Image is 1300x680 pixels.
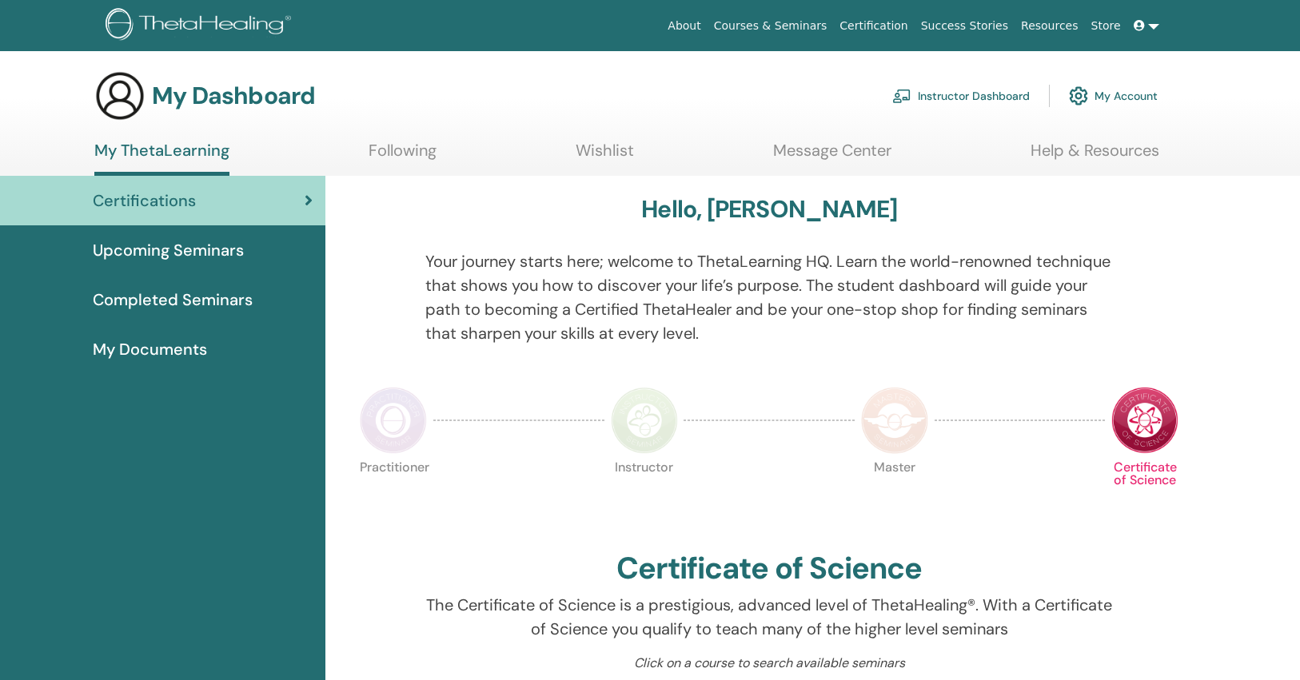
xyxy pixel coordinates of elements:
img: cog.svg [1069,82,1088,109]
a: About [661,11,707,41]
a: Help & Resources [1031,141,1159,172]
img: generic-user-icon.jpg [94,70,146,121]
img: Master [861,387,928,454]
a: Resources [1015,11,1085,41]
img: Instructor [611,387,678,454]
p: Certificate of Science [1111,461,1178,528]
img: Certificate of Science [1111,387,1178,454]
a: My ThetaLearning [94,141,229,176]
span: Completed Seminars [93,288,253,312]
a: Store [1085,11,1127,41]
p: Click on a course to search available seminars [425,654,1114,673]
span: Upcoming Seminars [93,238,244,262]
a: Following [369,141,437,172]
h3: My Dashboard [152,82,315,110]
p: The Certificate of Science is a prestigious, advanced level of ThetaHealing®. With a Certificate ... [425,593,1114,641]
img: chalkboard-teacher.svg [892,89,911,103]
a: Success Stories [915,11,1015,41]
p: Master [861,461,928,528]
p: Your journey starts here; welcome to ThetaLearning HQ. Learn the world-renowned technique that sh... [425,249,1114,345]
a: My Account [1069,78,1158,113]
p: Instructor [611,461,678,528]
a: Wishlist [576,141,634,172]
img: logo.png [106,8,297,44]
span: Certifications [93,189,196,213]
p: Practitioner [360,461,427,528]
a: Message Center [773,141,891,172]
h3: Hello, [PERSON_NAME] [641,195,897,224]
h2: Certificate of Science [616,551,922,587]
span: My Documents [93,337,207,361]
a: Certification [833,11,914,41]
img: Practitioner [360,387,427,454]
a: Courses & Seminars [708,11,834,41]
a: Instructor Dashboard [892,78,1030,113]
